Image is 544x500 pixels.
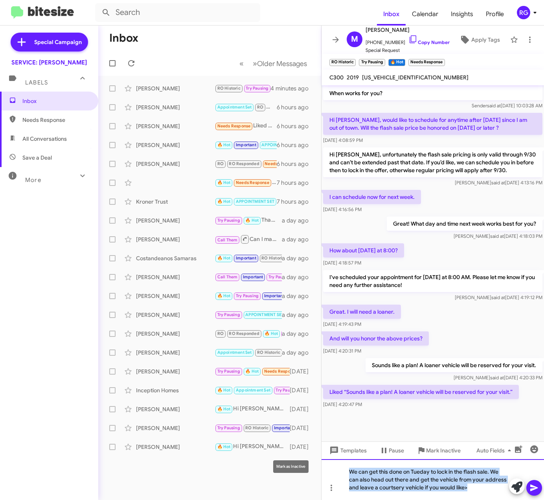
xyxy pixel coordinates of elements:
div: That's great. Thanks. [215,291,282,300]
button: Previous [235,55,248,72]
a: Calendar [406,3,445,26]
div: Inception Homes [136,386,215,394]
p: Liked “Sounds like a plan! A loaner vehicle will be reserved for your visit.” [323,385,519,399]
span: Try Pausing [217,218,240,223]
span: said at [487,103,501,108]
span: Needs Response [265,161,298,166]
span: Needs Response [217,123,251,129]
small: 🔥 Hot [388,59,405,66]
p: And will you honor the above prices? [323,331,429,346]
span: 🔥 Hot [217,444,231,449]
span: 🔥 Hot [217,199,231,204]
span: All Conversations [22,135,67,143]
span: Mark Inactive [426,443,461,458]
span: 🔥 Hot [245,218,259,223]
span: 🔥 Hot [217,180,231,185]
div: Thank you for the information, [PERSON_NAME]! The account records have been updated. [215,103,277,112]
span: Try Pausing [217,312,240,317]
div: [PERSON_NAME] [136,85,215,92]
span: Try Pausing [236,293,259,298]
span: Try Pausing [217,425,240,430]
div: [PERSON_NAME] [136,141,215,149]
p: Hi [PERSON_NAME], unfortunately the flash sale pricing is only valid through 9/30 and can’t be ex... [323,147,542,177]
span: RO Responded [229,161,259,166]
div: Hello [PERSON_NAME], this is [PERSON_NAME] from Mercedes-Benz of Marin. Kroner mentioned connecti... [215,197,277,206]
span: Try Pausing [217,369,240,374]
p: Great. I will need a loaner. [323,305,401,319]
nav: Page navigation example [235,55,312,72]
p: I can schedule now for next week. [323,190,421,204]
span: [PERSON_NAME] [DATE] 4:19:12 PM [455,294,542,300]
div: Thank you for letting us know, have a great day ! [215,216,282,225]
a: Inbox [377,3,406,26]
span: Special Campaign [34,38,82,46]
span: Call Them [217,237,238,243]
div: [PERSON_NAME] [136,273,215,281]
span: APPOINTMENT SET [261,142,300,147]
div: Liked “I'm glad to hear that! If you need any further service or maintenance for your vehicle, fe... [215,121,277,131]
span: APPOINTMENT SET [236,199,274,204]
span: M [351,33,358,46]
span: RO Historic [217,86,241,91]
span: Appointment Set [217,105,252,110]
div: Yes - thank you [215,159,277,168]
a: Copy Number [408,39,450,45]
div: [DATE] [290,386,315,394]
span: 2019 [347,74,359,81]
p: Sounds like a plan! A loaner vehicle will be reserved for your visit. [366,358,542,372]
span: » [253,59,257,68]
div: [PERSON_NAME] [136,443,215,451]
div: Đã thích “You're welcome! If you need anything else , just let me know. Have a great day!” [215,386,290,395]
span: Needs Response [22,116,89,124]
span: Try Pausing [246,86,268,91]
div: Sorry--didn't recognize the number when you first texted. I made an appointment by phone. Thanks. [215,178,277,187]
div: I went ahead and checked your service history, and it’s been over 12 months since your last visit... [215,348,282,357]
span: Sender [DATE] 10:03:28 AM [472,103,542,108]
span: RO Historic [245,425,268,430]
div: a day ago [282,273,315,281]
span: [PERSON_NAME] [DATE] 4:13:16 PM [455,180,542,186]
span: Templates [328,443,367,458]
div: Hi [PERSON_NAME], just following back up if you wanted to schedule an appointment ? [215,404,290,414]
div: [PERSON_NAME] [136,103,215,111]
p: How about [DATE] at 8:00? [323,243,404,257]
span: Try Pausing [268,274,291,279]
span: RO Historic [261,256,285,261]
button: Auto Fields [470,443,520,458]
span: 🔥 Hot [217,256,231,261]
div: [DATE] [290,405,315,413]
span: Save a Deal [22,154,52,162]
small: Try Pausing [359,59,385,66]
span: said at [491,294,505,300]
div: [PERSON_NAME] [136,292,215,300]
div: Great! We look forward to seeing you then [215,310,282,319]
span: APPOINTMENT SET [245,312,284,317]
div: a day ago [282,292,315,300]
div: a day ago [282,330,315,338]
span: 🔥 Hot [217,293,231,298]
span: RO [217,331,224,336]
div: [PERSON_NAME] [136,424,215,432]
span: Important [236,142,256,147]
div: [PERSON_NAME] [136,368,215,375]
div: 7 hours ago [277,198,315,206]
span: said at [490,233,504,239]
span: Appointment Set [236,388,270,393]
span: Important [274,425,294,430]
div: RG [517,6,530,19]
input: Search [95,3,260,22]
div: Sounds good! [215,329,282,338]
small: RO Historic [329,59,356,66]
div: Kroner Trust [136,198,215,206]
p: Great! What day and time next week works best for you? [387,217,542,231]
div: 6 hours ago [277,141,315,149]
div: [PERSON_NAME] [136,405,215,413]
span: Auto Fields [476,443,514,458]
div: Hi [PERSON_NAME], we have a driver outside waiting for you. Thank you. [215,272,282,281]
div: [PERSON_NAME] [136,122,215,130]
button: Apply Tags [452,33,506,47]
span: Call Them [217,274,238,279]
span: [PERSON_NAME] [366,25,450,35]
a: Insights [445,3,480,26]
span: [DATE] 4:16:56 PM [323,206,362,212]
